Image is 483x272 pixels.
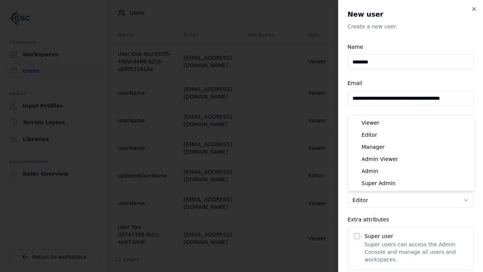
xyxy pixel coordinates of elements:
span: Manager [361,143,385,151]
span: Viewer [361,119,380,127]
span: Admin Viewer [361,155,398,163]
span: Admin [361,167,378,175]
span: Super Admin [361,179,395,187]
span: Editor [361,131,377,139]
